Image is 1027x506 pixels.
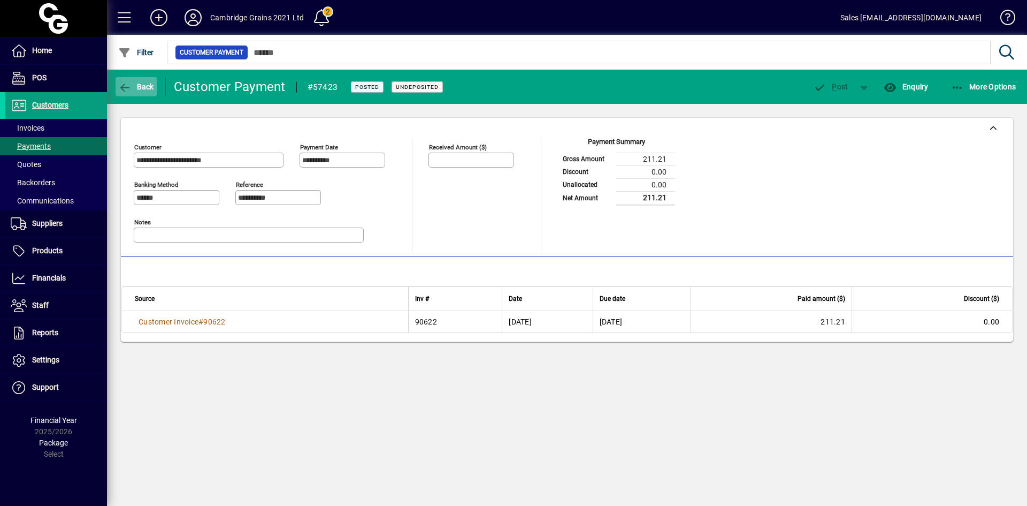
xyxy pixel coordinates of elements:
[118,82,154,91] span: Back
[30,416,77,425] span: Financial Year
[5,292,107,319] a: Staff
[5,265,107,292] a: Financials
[557,153,616,165] td: Gross Amount
[203,318,225,326] span: 90622
[964,293,999,305] span: Discount ($)
[948,77,1019,96] button: More Options
[32,46,52,55] span: Home
[134,218,151,226] mat-label: Notes
[5,374,107,401] a: Support
[174,78,286,95] div: Customer Payment
[32,101,68,109] span: Customers
[5,347,107,374] a: Settings
[840,9,982,26] div: Sales [EMAIL_ADDRESS][DOMAIN_NAME]
[832,82,837,91] span: P
[176,8,210,27] button: Profile
[11,124,44,132] span: Invoices
[300,144,338,151] mat-label: Payment Date
[616,178,675,191] td: 0.00
[39,439,68,447] span: Package
[808,77,854,96] button: Post
[134,181,179,188] mat-label: Banking method
[118,48,154,57] span: Filter
[139,318,198,326] span: Customer Invoice
[32,383,59,391] span: Support
[11,160,41,169] span: Quotes
[135,316,229,328] a: Customer Invoice#90622
[557,137,675,153] div: Payment Summary
[5,137,107,155] a: Payments
[5,238,107,265] a: Products
[616,153,675,165] td: 211.21
[308,79,338,96] div: #57423
[429,144,487,151] mat-label: Received Amount ($)
[396,84,439,90] span: Undeposited
[408,311,502,333] td: 90622
[557,191,616,205] td: Net Amount
[557,178,616,191] td: Unallocated
[691,311,852,333] td: 211.21
[134,144,162,151] mat-label: Customer
[992,2,1014,37] a: Knowledge Base
[355,84,379,90] span: Posted
[593,311,691,333] td: [DATE]
[142,8,176,27] button: Add
[5,119,107,137] a: Invoices
[502,311,592,333] td: [DATE]
[415,293,429,305] span: Inv #
[5,65,107,92] a: POS
[32,328,58,337] span: Reports
[11,197,74,205] span: Communications
[32,356,59,364] span: Settings
[5,320,107,346] a: Reports
[135,293,155,305] span: Source
[11,142,51,150] span: Payments
[32,274,66,282] span: Financials
[180,47,243,58] span: Customer Payment
[32,219,63,228] span: Suppliers
[600,293,625,305] span: Due date
[852,311,1013,333] td: 0.00
[884,82,928,91] span: Enquiry
[5,37,107,64] a: Home
[5,155,107,173] a: Quotes
[11,178,55,187] span: Backorders
[616,165,675,178] td: 0.00
[5,210,107,237] a: Suppliers
[116,77,157,96] button: Back
[951,82,1016,91] span: More Options
[616,191,675,205] td: 211.21
[5,192,107,210] a: Communications
[198,318,203,326] span: #
[798,293,845,305] span: Paid amount ($)
[32,246,63,255] span: Products
[557,139,675,206] app-page-summary-card: Payment Summary
[32,73,47,82] span: POS
[236,181,263,188] mat-label: Reference
[107,77,166,96] app-page-header-button: Back
[557,165,616,178] td: Discount
[116,43,157,62] button: Filter
[5,173,107,192] a: Backorders
[814,82,848,91] span: ost
[32,301,49,309] span: Staff
[881,77,931,96] button: Enquiry
[509,293,522,305] span: Date
[210,9,304,26] div: Cambridge Grains 2021 Ltd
